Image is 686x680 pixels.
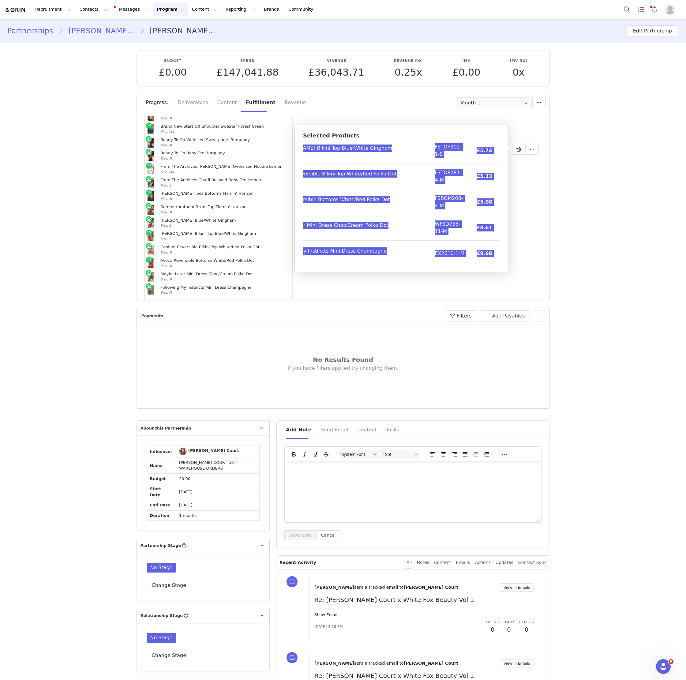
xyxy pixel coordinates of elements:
[404,585,458,590] span: [PERSON_NAME] Court
[160,151,290,156] div: Ready To Go Baby Tee Burgundy
[160,205,290,210] div: Summer Anthem Bikini Top Flamin' Horizon
[275,143,410,152] div: [PERSON_NAME] Bikini Top Blue/White Gingham
[460,450,470,459] button: Justify
[477,250,492,256] span: £9.68
[160,258,290,263] div: Avoca Reversible Bottoms White/Red Polka Dot
[140,313,167,319] div: Payments
[500,659,534,667] button: View in Emails
[141,425,191,431] span: About this Partnership
[534,515,541,522] div: Press the Up and Down arrow keys to resize the editor.
[176,500,260,510] td: [DATE]
[486,625,499,634] h2: 0
[147,484,176,500] td: Start Date
[160,164,290,169] div: From The Archives [PERSON_NAME] Oversized Hoodie Lemon
[160,250,172,254] span: Size: M
[502,625,515,634] h2: 0
[496,556,513,569] div: Updates
[314,661,354,666] span: [PERSON_NAME]
[286,427,312,433] span: Add Note
[310,450,321,459] button: Underline
[148,191,154,201] img: hot_tropics_day_3_batch_1-32.jpg
[669,659,673,664] span: 9
[148,272,154,282] img: white-fox-maybe-later-mini-dress-choc-cream-polka-dot-25.6.25-5.jpg
[147,457,176,474] td: Name
[5,7,26,13] a: grin logo
[160,285,290,290] div: Following My Instincts Mini Dress Champagne
[383,452,413,457] span: 12pt
[160,170,174,174] span: Size: M/L
[634,2,647,16] a: Tasks
[430,138,470,163] td: FSTOP302-1-S
[449,450,459,459] button: Align right
[111,2,153,16] button: Messages
[519,620,534,624] span: Replies
[354,585,404,590] span: sent a tracked email to
[173,93,213,112] div: Deliverables
[148,245,154,255] img: white-fox-coolum-reversible-bikini-top-white-red-polka-dot-red-avoca-reversible-bottoms-white-red...
[160,178,290,183] div: From The Archives Charli Relaxed Baby Tee Lemon
[148,124,154,134] img: white-fox-brand-new-start-off-shoulder-sweater-forest-green-brand-new-start-lounge-shorts-forest-...
[160,231,290,236] div: [PERSON_NAME] Bikini Top Blue/White Gingham
[486,620,499,624] span: Opens
[477,225,492,231] span: £8.61
[148,231,154,241] img: white-fox-josephine-bottoms-blue-white-gingham-multi-daphne-bikini-top-blue-white-gingham-multi-6...
[179,476,190,481] span: £0.00
[222,2,260,16] button: Reporting
[153,2,188,16] button: Program
[32,2,76,16] button: Recruitment
[160,197,172,201] span: Size: M
[148,285,154,295] img: white-fox-following-my-instincts-mini-dress-champagne-004.jpg
[147,563,176,573] span: No Stage
[477,148,492,153] span: £5.74
[316,530,340,540] button: Cancel
[147,650,192,661] button: Change Stage
[446,310,477,321] button: Filters
[499,450,510,459] button: Reveal or hide additional toolbar items
[620,2,634,16] button: Search
[275,246,410,255] div: Following My Instincts Mini Dress Champagne
[148,205,154,215] img: hot_tropics_day_3_batch_1-30.jpg
[665,5,675,14] img: placeholder-profile.jpg
[147,580,192,591] button: Change Stage
[160,291,172,294] span: Size: M
[430,163,470,189] td: FSTOP281-4-M
[216,66,279,78] span: £147,041.88
[275,220,410,229] div: Maybe Later Mini Dress Choc/Cream Polka Dot
[314,612,337,617] a: Show Email
[456,97,532,108] input: Select
[160,183,171,187] span: Size: S
[314,585,354,590] span: [PERSON_NAME]
[428,450,438,459] button: Align left
[477,199,492,205] span: £5.08
[160,156,172,160] span: Size: M
[148,218,154,228] img: white-fox-josephine-bottoms-blue-white-gingham-multi-daphne-bikini-top-blue-white-gingham-multi-6...
[321,427,348,433] span: Send Email
[380,450,420,459] button: Font sizes
[656,659,671,674] iframe: Intercom live chat
[160,218,290,223] div: [PERSON_NAME] Blue/White Gingham
[155,355,531,364] div: No Results Found
[160,124,290,129] div: Brand New Start Off Shoulder Sweater Forest Green
[648,2,661,16] button: Notifications
[303,133,500,139] h5: Selected Products
[141,613,183,619] span: Relationship Stage
[285,2,320,16] a: Community
[160,264,172,268] span: Size: M
[160,277,172,281] span: Size: M
[155,365,531,372] div: If you have filters applied try changing them.
[628,25,677,36] button: Edit Partnership
[475,556,491,569] div: Actions
[480,310,530,321] button: Add Payables
[179,448,239,455] a: [PERSON_NAME] Court
[188,448,239,454] div: [PERSON_NAME] Court
[160,116,172,120] span: Size: M
[176,457,260,474] td: [PERSON_NAME] COURT UK WAREHOUSE ORDERS
[148,151,154,161] img: g5uAIBGQ.jpg
[176,510,260,521] td: 1 month
[430,215,470,241] td: WFSD755-11-M
[438,450,449,459] button: Align center
[434,556,451,569] div: Content
[321,450,331,459] button: Strikethrough
[160,272,290,277] div: Maybe Later Mini Dress Choc/Cream Polka Dot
